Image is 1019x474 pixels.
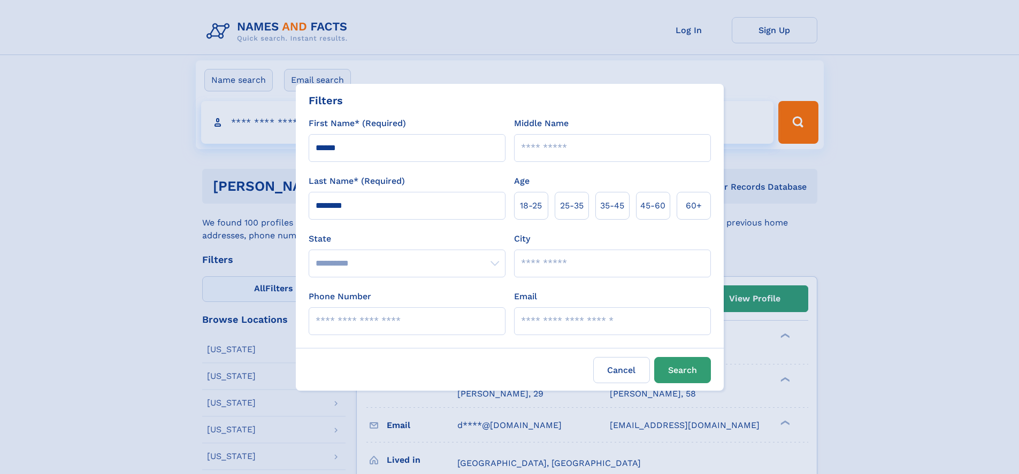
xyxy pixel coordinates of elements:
[514,232,530,245] label: City
[514,175,530,188] label: Age
[520,199,542,212] span: 18‑25
[593,357,650,383] label: Cancel
[654,357,711,383] button: Search
[640,199,665,212] span: 45‑60
[309,92,343,108] div: Filters
[309,117,406,130] label: First Name* (Required)
[514,290,537,303] label: Email
[686,199,702,212] span: 60+
[560,199,584,212] span: 25‑35
[309,175,405,188] label: Last Name* (Required)
[309,232,505,245] label: State
[309,290,371,303] label: Phone Number
[600,199,624,212] span: 35‑45
[514,117,569,130] label: Middle Name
